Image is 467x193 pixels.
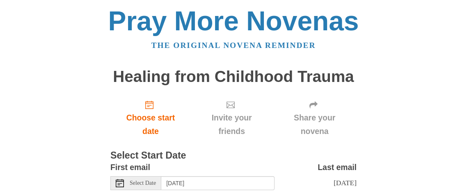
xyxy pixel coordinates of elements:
label: First email [110,161,150,174]
a: The original novena reminder [151,41,316,50]
a: Choose start date [110,93,191,142]
h1: Healing from Childhood Trauma [110,68,357,86]
div: Click "Next" to confirm your start date first. [272,93,357,142]
label: Last email [318,161,357,174]
span: Share your novena [281,111,348,138]
span: Select Date [130,180,156,186]
h3: Select Start Date [110,150,357,161]
span: Choose start date [119,111,183,138]
span: Invite your friends [199,111,264,138]
span: [DATE] [334,179,357,187]
div: Click "Next" to confirm your start date first. [191,93,272,142]
a: Pray More Novenas [108,6,359,36]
